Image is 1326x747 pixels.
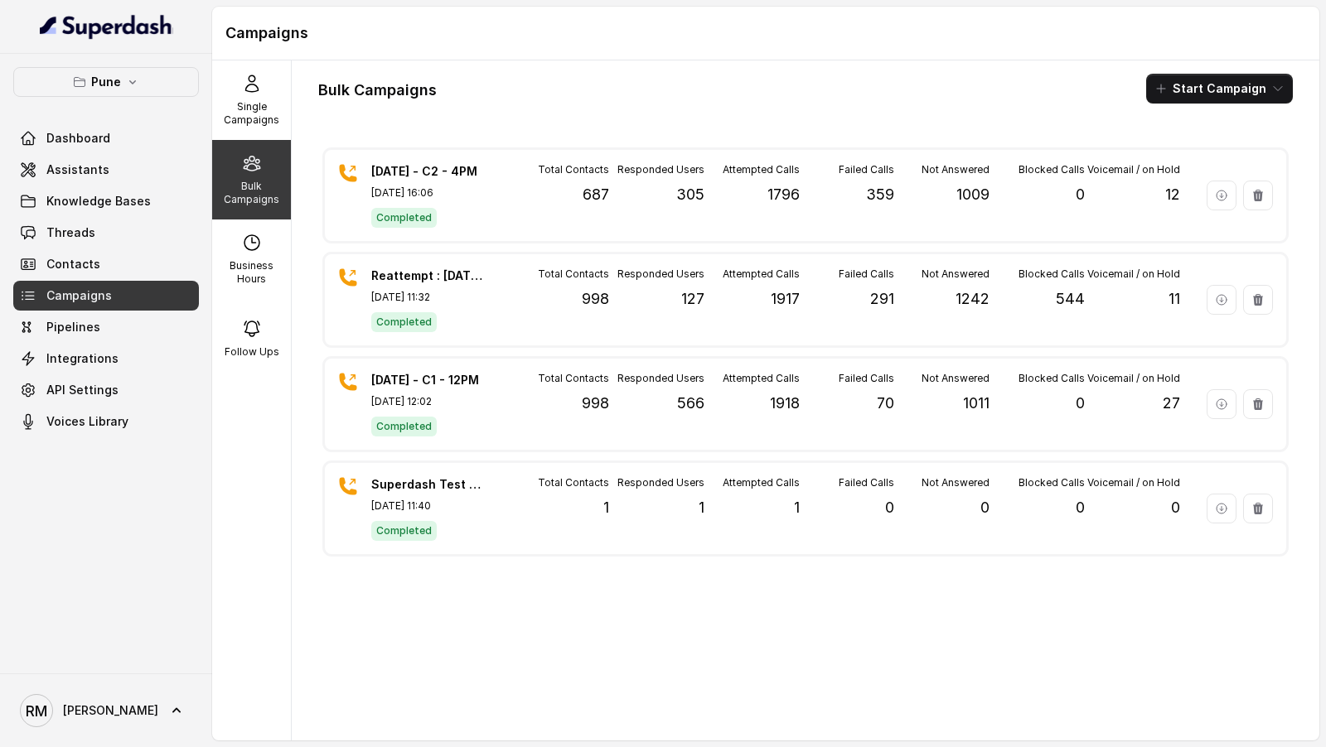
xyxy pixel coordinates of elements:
[771,287,800,311] p: 1917
[1169,287,1180,311] p: 11
[723,267,800,281] p: Attempted Calls
[371,521,437,541] span: Completed
[1076,392,1085,415] p: 0
[46,193,151,210] span: Knowledge Bases
[583,183,609,206] p: 687
[877,392,894,415] p: 70
[371,267,487,284] p: Reattempt : [DATE] - C1 - 11AM
[617,163,704,176] p: Responded Users
[46,350,119,367] span: Integrations
[13,155,199,185] a: Assistants
[46,256,100,272] span: Contacts
[13,67,199,97] button: Pune
[46,413,128,430] span: Voices Library
[1087,163,1180,176] p: Voicemail / on Hold
[1056,287,1085,311] p: 544
[956,287,990,311] p: 1242
[956,183,990,206] p: 1009
[46,130,110,147] span: Dashboard
[1171,496,1180,519] p: 0
[1087,372,1180,385] p: Voicemail / on Hold
[922,372,990,385] p: Not Answered
[1019,372,1085,385] p: Blocked Calls
[371,417,437,436] span: Completed
[538,267,609,281] p: Total Contacts
[839,163,894,176] p: Failed Calls
[219,100,284,127] p: Single Campaigns
[617,372,704,385] p: Responded Users
[13,407,199,436] a: Voices Library
[617,476,704,489] p: Responded Users
[13,344,199,373] a: Integrations
[794,496,800,519] p: 1
[1019,267,1085,281] p: Blocked Calls
[63,702,158,719] span: [PERSON_NAME]
[582,287,609,311] p: 998
[225,345,279,359] p: Follow Ups
[1087,476,1180,489] p: Voicemail / on Hold
[318,77,437,104] h1: Bulk Campaigns
[13,375,199,405] a: API Settings
[723,476,800,489] p: Attempted Calls
[371,499,487,513] p: [DATE] 11:40
[13,123,199,153] a: Dashboard
[922,163,990,176] p: Not Answered
[866,183,894,206] p: 359
[13,281,199,311] a: Campaigns
[46,319,100,335] span: Pipelines
[13,218,199,248] a: Threads
[1076,183,1085,206] p: 0
[46,224,95,241] span: Threads
[371,208,437,228] span: Completed
[922,476,990,489] p: Not Answered
[13,687,199,734] a: [PERSON_NAME]
[677,392,704,415] p: 566
[767,183,800,206] p: 1796
[40,13,173,40] img: light.svg
[538,476,609,489] p: Total Contacts
[839,372,894,385] p: Failed Calls
[371,372,487,388] p: [DATE] - C1 - 12PM
[371,476,487,493] p: Superdash Test Campaign
[681,287,704,311] p: 127
[371,291,487,304] p: [DATE] 11:32
[885,496,894,519] p: 0
[13,249,199,279] a: Contacts
[1019,163,1085,176] p: Blocked Calls
[219,259,284,286] p: Business Hours
[922,267,990,281] p: Not Answered
[870,287,894,311] p: 291
[1165,183,1180,206] p: 12
[371,395,487,408] p: [DATE] 12:02
[1019,476,1085,489] p: Blocked Calls
[371,312,437,332] span: Completed
[699,496,704,519] p: 1
[13,186,199,216] a: Knowledge Bases
[676,183,704,206] p: 305
[371,186,487,200] p: [DATE] 16:06
[538,372,609,385] p: Total Contacts
[839,267,894,281] p: Failed Calls
[1146,74,1293,104] button: Start Campaign
[582,392,609,415] p: 998
[46,287,112,304] span: Campaigns
[371,163,487,180] p: [DATE] - C2 - 4PM
[91,72,121,92] p: Pune
[13,312,199,342] a: Pipelines
[617,267,704,281] p: Responded Users
[219,180,284,206] p: Bulk Campaigns
[46,161,109,178] span: Assistants
[26,702,47,720] text: RM
[980,496,990,519] p: 0
[603,496,609,519] p: 1
[1087,267,1180,281] p: Voicemail / on Hold
[46,382,119,398] span: API Settings
[1163,392,1180,415] p: 27
[723,163,800,176] p: Attempted Calls
[723,372,800,385] p: Attempted Calls
[538,163,609,176] p: Total Contacts
[963,392,990,415] p: 1011
[1076,496,1085,519] p: 0
[839,476,894,489] p: Failed Calls
[770,392,800,415] p: 1918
